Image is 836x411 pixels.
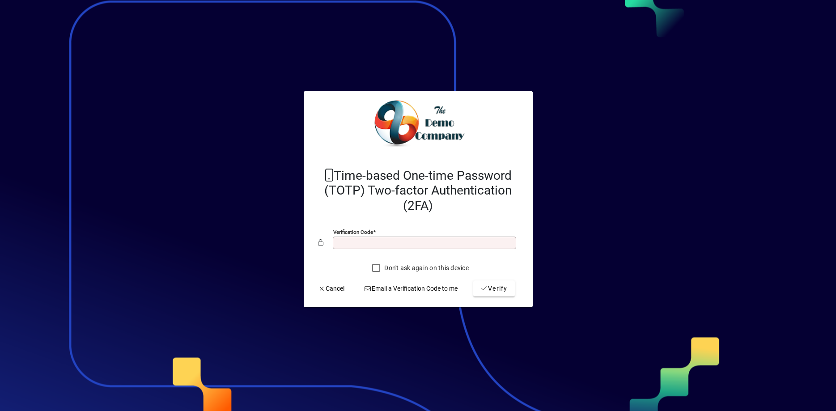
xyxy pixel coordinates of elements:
[360,280,461,297] button: Email a Verification Code to me
[364,284,458,293] span: Email a Verification Code to me
[382,263,469,272] label: Don't ask again on this device
[314,280,348,297] button: Cancel
[473,280,515,297] button: Verify
[318,168,518,213] h2: Time-based One-time Password (TOTP) Two-factor Authentication (2FA)
[318,284,345,293] span: Cancel
[333,229,373,235] mat-label: Verification code
[480,284,508,293] span: Verify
